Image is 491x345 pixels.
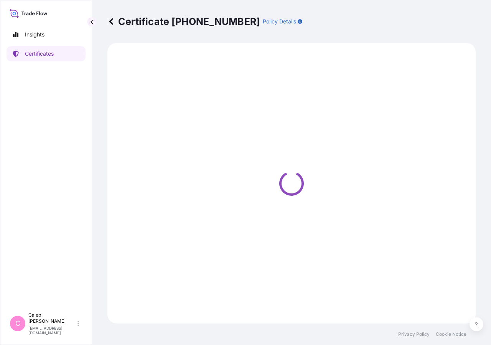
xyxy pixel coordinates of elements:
p: Insights [25,31,44,38]
a: Cookie Notice [436,331,466,337]
p: [EMAIL_ADDRESS][DOMAIN_NAME] [28,326,76,335]
p: Policy Details [263,18,296,25]
div: Loading [112,48,471,319]
a: Certificates [7,46,86,61]
span: C [15,320,20,327]
a: Privacy Policy [398,331,430,337]
p: Certificate [PHONE_NUMBER] [107,15,260,28]
p: Caleb [PERSON_NAME] [28,312,76,324]
a: Insights [7,27,86,42]
p: Certificates [25,50,54,58]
